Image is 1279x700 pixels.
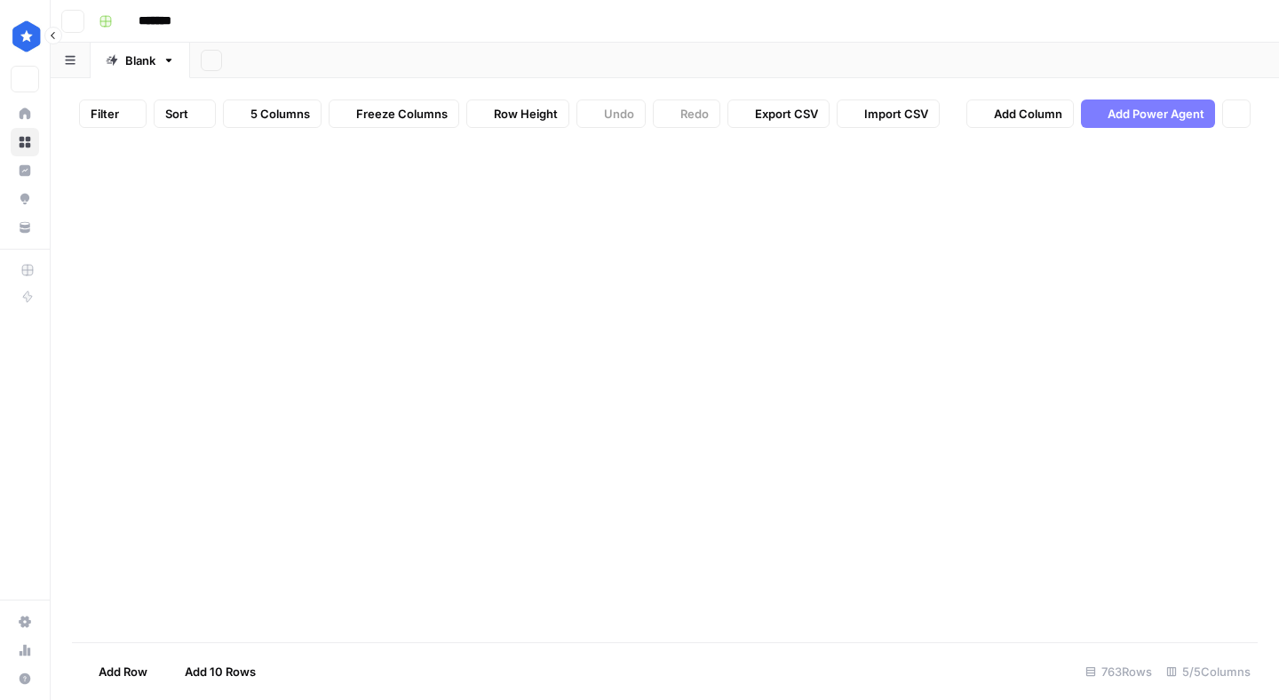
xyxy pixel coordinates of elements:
[864,105,928,123] span: Import CSV
[604,105,634,123] span: Undo
[680,105,709,123] span: Redo
[11,14,39,59] button: Workspace: ConsumerAffairs
[185,663,256,680] span: Add 10 Rows
[11,20,43,52] img: ConsumerAffairs Logo
[91,105,119,123] span: Filter
[11,99,39,128] a: Home
[356,105,448,123] span: Freeze Columns
[158,657,266,686] button: Add 10 Rows
[755,105,818,123] span: Export CSV
[11,213,39,242] a: Your Data
[494,105,558,123] span: Row Height
[72,657,158,686] button: Add Row
[11,608,39,636] a: Settings
[223,99,322,128] button: 5 Columns
[994,105,1062,123] span: Add Column
[11,128,39,156] a: Browse
[1108,105,1204,123] span: Add Power Agent
[91,43,190,78] a: Blank
[11,156,39,185] a: Insights
[1078,657,1159,686] div: 763 Rows
[11,636,39,664] a: Usage
[11,185,39,213] a: Opportunities
[966,99,1074,128] button: Add Column
[837,99,940,128] button: Import CSV
[329,99,459,128] button: Freeze Columns
[99,663,147,680] span: Add Row
[576,99,646,128] button: Undo
[466,99,569,128] button: Row Height
[125,52,155,69] div: Blank
[79,99,147,128] button: Filter
[165,105,188,123] span: Sort
[11,664,39,693] button: Help + Support
[250,105,310,123] span: 5 Columns
[727,99,830,128] button: Export CSV
[1081,99,1215,128] button: Add Power Agent
[653,99,720,128] button: Redo
[154,99,216,128] button: Sort
[1159,657,1258,686] div: 5/5 Columns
